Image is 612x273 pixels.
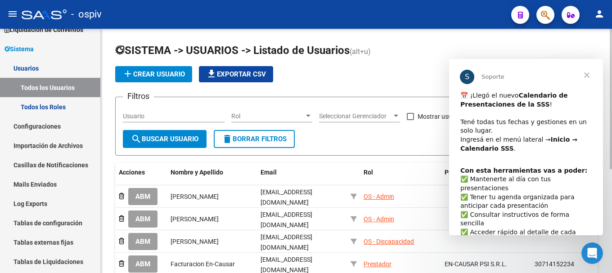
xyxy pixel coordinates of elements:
span: Acciones [119,169,145,176]
span: Nombre y Apellido [171,169,223,176]
span: Mostrar usuarios eliminados [418,111,497,122]
span: ABM [135,215,150,224]
span: EN-CAUSAR PSI S.R.L. [445,260,507,268]
button: Borrar Filtros [214,130,295,148]
button: ABM [128,233,157,250]
span: (alt+u) [350,47,371,56]
div: ​✅ Mantenerte al día con tus presentaciones ✅ Tener tu agenda organizada para anticipar cada pres... [11,107,143,213]
mat-icon: search [131,134,142,144]
datatable-header-cell: Prestador [441,163,531,192]
mat-icon: menu [7,9,18,19]
span: Facturacion En-Causar [171,260,235,268]
iframe: Intercom live chat [581,242,603,264]
span: Buscar Usuario [131,135,198,143]
span: Rol [364,169,373,176]
span: Crear Usuario [122,70,185,78]
span: [PERSON_NAME] [171,215,219,223]
div: OS - Discapacidad [364,237,414,247]
span: 30714152234 [535,260,574,268]
mat-icon: file_download [206,68,217,79]
span: ABM [135,260,150,269]
button: ABM [128,255,157,272]
datatable-header-cell: Rol [360,163,441,192]
span: [EMAIL_ADDRESS][DOMAIN_NAME] [261,188,312,206]
datatable-header-cell: Nombre y Apellido [167,163,257,192]
button: Crear Usuario [115,66,192,82]
mat-icon: delete [222,134,233,144]
div: Prestador [364,259,391,269]
div: OS - Admin [364,192,394,202]
button: Exportar CSV [199,66,273,82]
datatable-header-cell: Email [257,163,347,192]
button: ABM [128,210,157,227]
span: Exportar CSV [206,70,266,78]
span: Email [261,169,277,176]
b: Con esta herramientas vas a poder: [11,108,138,115]
button: ABM [128,188,157,205]
span: Borrar Filtros [222,135,287,143]
span: [EMAIL_ADDRESS][DOMAIN_NAME] [261,233,312,251]
span: [PERSON_NAME] [171,193,219,200]
span: [EMAIL_ADDRESS][DOMAIN_NAME] [261,211,312,228]
span: Prestador [445,169,473,176]
span: Sistema [4,44,34,54]
span: Seleccionar Gerenciador [319,112,392,120]
h3: Filtros [123,90,154,103]
span: [PERSON_NAME] [171,238,219,245]
mat-icon: add [122,68,133,79]
iframe: Intercom live chat mensaje [449,59,603,235]
mat-icon: person [594,9,605,19]
button: Buscar Usuario [123,130,207,148]
span: Liquidación de Convenios [4,25,83,35]
div: OS - Admin [364,214,394,224]
span: ABM [135,238,150,246]
span: - ospiv [71,4,102,24]
span: Rol [231,112,304,120]
datatable-header-cell: Acciones [115,163,167,192]
span: SISTEMA -> USUARIOS -> Listado de Usuarios [115,44,350,57]
span: ABM [135,193,150,201]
